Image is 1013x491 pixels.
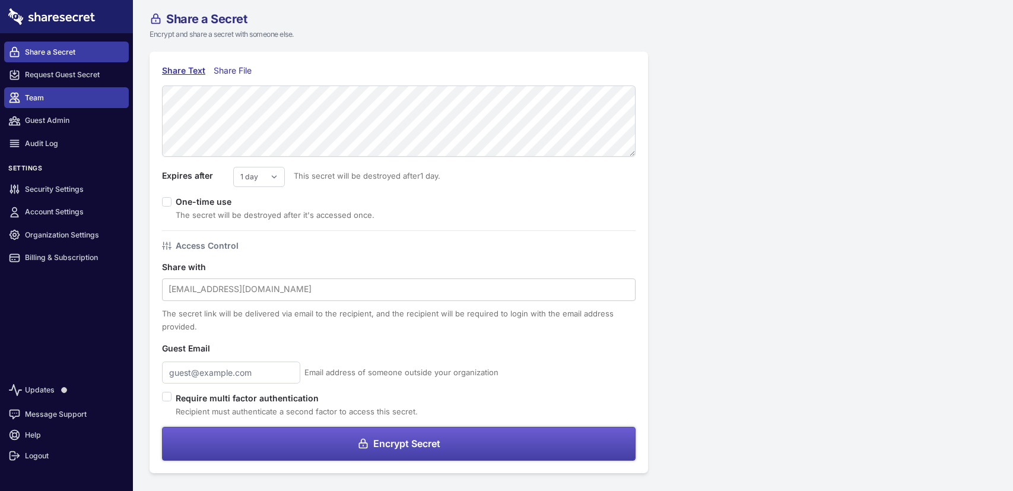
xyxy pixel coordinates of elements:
h4: Access Control [176,239,239,252]
div: Share Text [162,64,205,77]
a: Organization Settings [4,224,129,245]
span: Share a Secret [166,13,247,25]
span: This secret will be destroyed after 1 day . [285,169,440,182]
a: Message Support [4,404,129,425]
label: Share with [162,261,233,274]
a: Account Settings [4,202,129,223]
iframe: Drift Widget Chat Controller [954,432,999,477]
span: Recipient must authenticate a second factor to access this secret. [176,407,418,416]
a: Logout [4,445,129,466]
span: The secret link will be delivered via email to the recipient, and the recipient will be required ... [162,309,614,331]
a: Audit Log [4,133,129,154]
a: Team [4,87,129,108]
div: The secret will be destroyed after it's accessed once. [176,208,374,221]
a: Help [4,425,129,445]
label: Expires after [162,169,233,182]
a: Guest Admin [4,110,129,131]
a: Updates [4,376,129,404]
button: Encrypt Secret [162,427,636,461]
a: Share a Secret [4,42,129,62]
a: Security Settings [4,179,129,199]
label: Guest Email [162,342,233,355]
span: Encrypt Secret [373,439,440,448]
div: Share File [214,64,257,77]
label: One-time use [176,197,240,207]
p: Encrypt and share a secret with someone else. [150,29,715,40]
a: Billing & Subscription [4,248,129,268]
span: Email address of someone outside your organization [304,366,498,379]
label: Require multi factor authentication [176,392,418,405]
h3: Settings [4,164,129,177]
a: Request Guest Secret [4,65,129,85]
input: guest@example.com [162,362,300,384]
